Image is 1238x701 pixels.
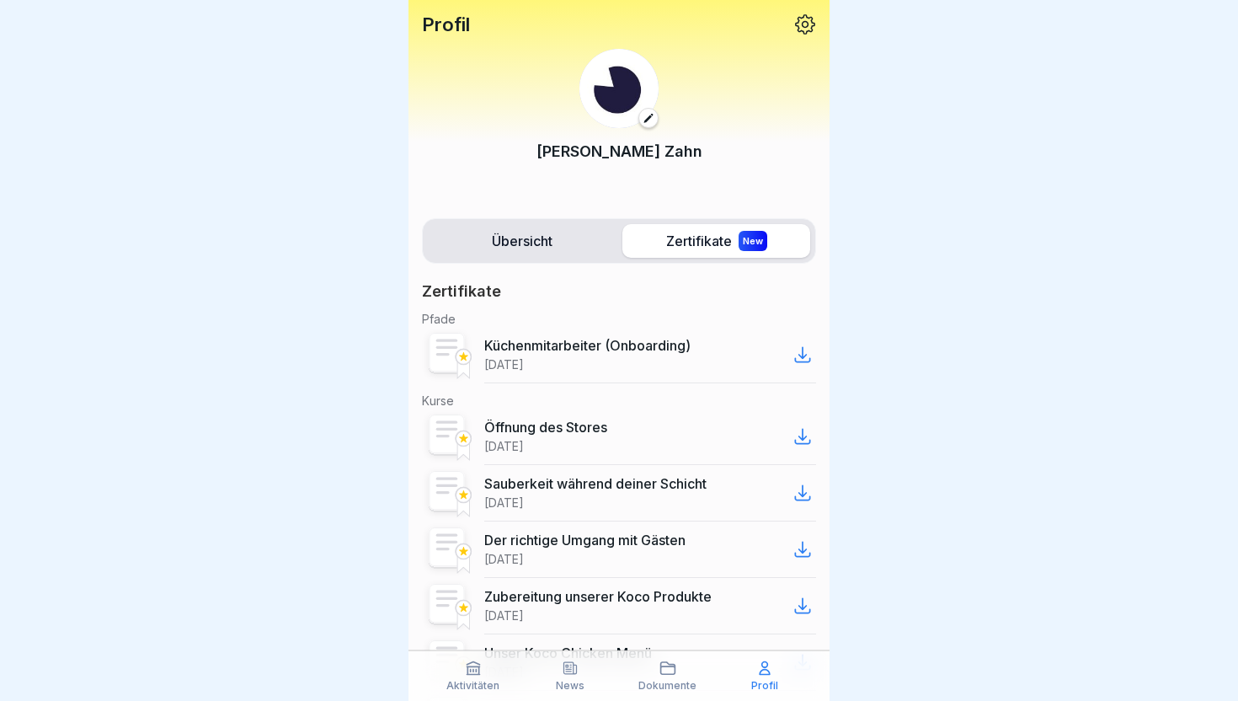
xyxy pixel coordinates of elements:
[484,475,707,492] p: Sauberkeit während deiner Schicht
[536,140,702,163] p: [PERSON_NAME] Zahn
[556,680,584,692] p: News
[484,357,524,372] p: [DATE]
[739,231,767,251] div: New
[484,419,607,436] p: Öffnung des Stores
[484,608,524,623] p: [DATE]
[579,49,659,128] img: dgn6ymvmmfza13vslh7z01e0.png
[446,680,499,692] p: Aktivitäten
[622,224,810,258] label: Zertifikate
[484,439,524,454] p: [DATE]
[484,532,686,548] p: Der richtige Umgang mit Gästen
[638,680,696,692] p: Dokumente
[751,680,778,692] p: Profil
[422,312,816,327] p: Pfade
[484,337,691,354] p: Küchenmitarbeiter (Onboarding)
[484,645,652,661] p: Unser Koco Chicken Menü
[484,552,524,567] p: [DATE]
[422,281,501,302] p: Zertifikate
[422,393,816,409] p: Kurse
[484,495,524,511] p: [DATE]
[422,13,470,35] p: Profil
[428,224,616,258] label: Übersicht
[484,588,712,605] p: Zubereitung unserer Koco Produkte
